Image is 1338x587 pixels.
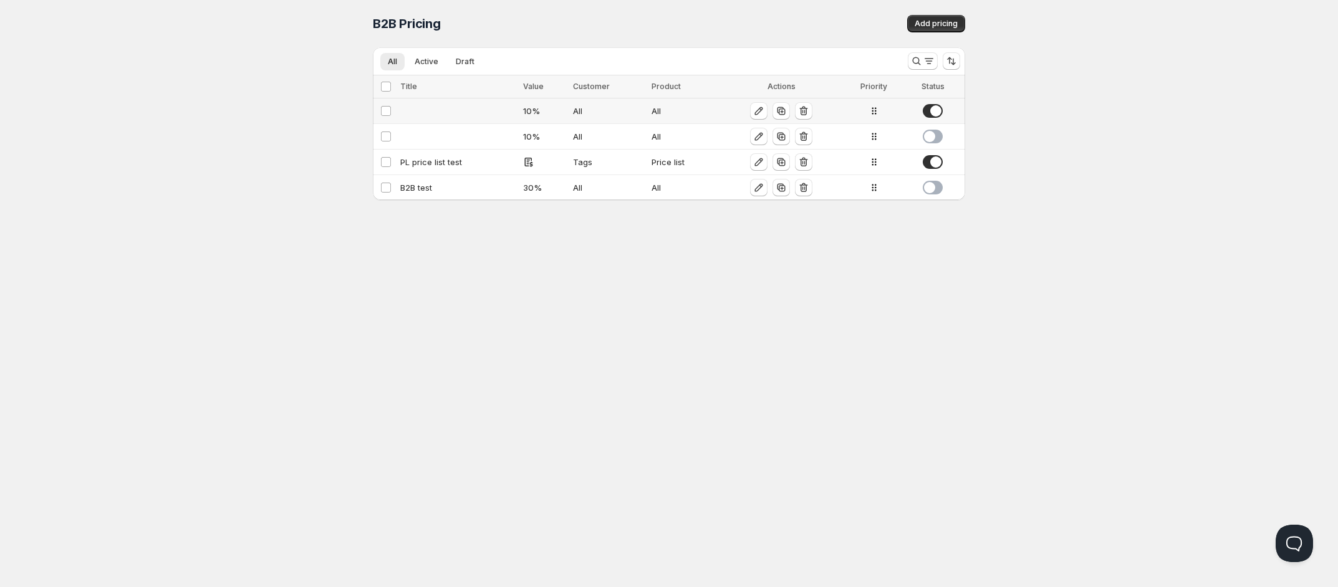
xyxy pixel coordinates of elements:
span: Active [415,57,438,67]
div: Price list [652,156,716,168]
span: Add pricing [915,19,958,29]
div: All [573,105,644,117]
span: Actions [768,82,796,91]
span: Draft [456,57,474,67]
div: B2B test [400,181,516,194]
div: All [573,130,644,143]
span: All [388,57,397,67]
button: Search and filter results [908,52,938,70]
div: 30 % [523,181,566,194]
span: Customer [573,82,610,91]
iframe: Help Scout Beacon - Open [1276,525,1313,562]
span: B2B Pricing [373,16,441,31]
div: All [652,181,716,194]
button: Add pricing [907,15,965,32]
span: Value [523,82,544,91]
span: Title [400,82,417,91]
span: Status [922,82,945,91]
span: Product [652,82,681,91]
div: All [652,105,716,117]
div: Tags [573,156,644,168]
div: 10 % [523,105,566,117]
div: All [573,181,644,194]
div: 10 % [523,130,566,143]
div: PL price list test [400,156,516,168]
div: All [652,130,716,143]
button: Sort the results [943,52,960,70]
span: Priority [860,82,887,91]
